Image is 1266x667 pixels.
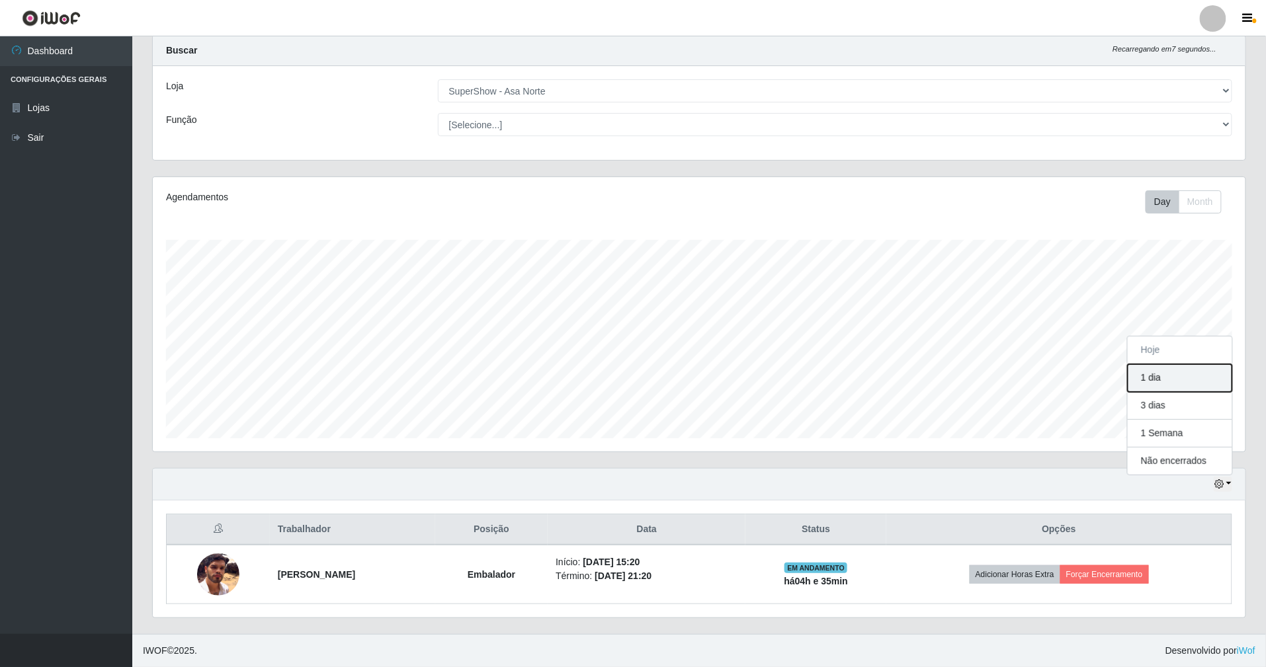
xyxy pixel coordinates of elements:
[583,557,640,567] time: [DATE] 15:20
[166,190,599,204] div: Agendamentos
[1128,448,1232,475] button: Não encerrados
[548,514,745,545] th: Data
[1113,45,1216,53] i: Recarregando em 7 segundos...
[468,569,515,580] strong: Embalador
[22,10,81,26] img: CoreUI Logo
[886,514,1232,545] th: Opções
[1146,190,1179,214] button: Day
[745,514,886,545] th: Status
[435,514,548,545] th: Posição
[1146,190,1222,214] div: First group
[1060,565,1149,584] button: Forçar Encerramento
[166,45,197,56] strong: Buscar
[1179,190,1222,214] button: Month
[1165,644,1255,658] span: Desenvolvido por
[278,569,355,580] strong: [PERSON_NAME]
[970,565,1060,584] button: Adicionar Horas Extra
[1146,190,1232,214] div: Toolbar with button groups
[166,113,197,127] label: Função
[1128,336,1232,364] button: Hoje
[595,570,652,581] time: [DATE] 21:20
[556,555,738,569] li: Início:
[270,514,435,545] th: Trabalhador
[1237,645,1255,656] a: iWof
[1128,392,1232,420] button: 3 dias
[143,644,197,658] span: © 2025 .
[784,563,847,573] span: EM ANDAMENTO
[197,553,239,596] img: 1734717801679.jpeg
[556,569,738,583] li: Término:
[166,79,183,93] label: Loja
[143,645,167,656] span: IWOF
[1128,420,1232,448] button: 1 Semana
[1128,364,1232,392] button: 1 dia
[784,576,849,586] strong: há 04 h e 35 min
